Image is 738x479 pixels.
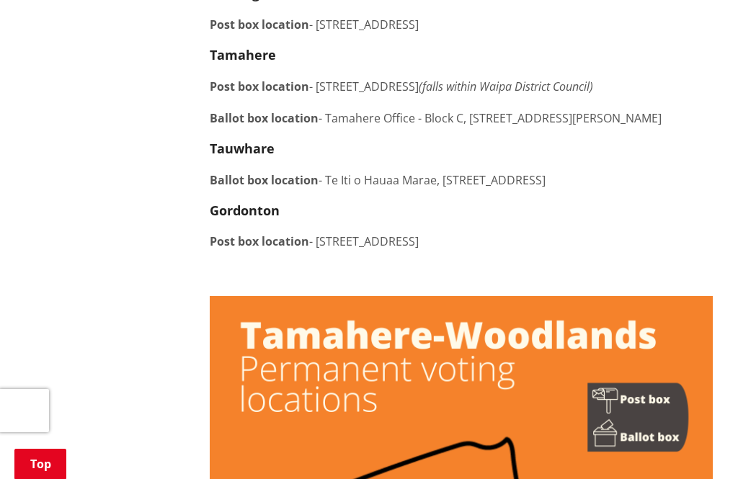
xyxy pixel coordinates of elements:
[14,449,66,479] a: Top
[210,46,276,63] strong: Tamahere
[210,140,275,157] strong: Tauwhare
[210,109,713,127] p: - Tamahere Office - Block C, [STREET_ADDRESS][PERSON_NAME]
[210,171,713,189] p: - Te Iti o Hauaa Marae, [STREET_ADDRESS]
[210,78,713,95] p: - [STREET_ADDRESS]
[210,79,309,94] strong: Post box location
[672,418,724,470] iframe: Messenger Launcher
[210,233,713,250] p: - [STREET_ADDRESS]
[210,16,713,33] p: - [STREET_ADDRESS]
[210,233,309,249] strong: Post box location
[210,172,319,188] strong: Ballot box location
[210,17,309,32] strong: Post box location
[210,110,319,126] strong: Ballot box location
[419,79,593,94] em: (falls within Waipa District Council)
[210,202,280,219] strong: Gordonton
